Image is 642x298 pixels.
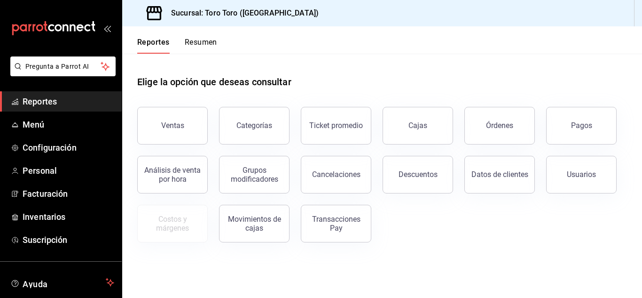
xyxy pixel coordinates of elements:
button: open_drawer_menu [103,24,111,32]
div: Transacciones Pay [307,215,365,233]
button: Ventas [137,107,208,145]
button: Resumen [185,38,217,54]
span: Pregunta a Parrot AI [25,62,101,72]
div: Usuarios [567,170,596,179]
div: Costos y márgenes [143,215,202,233]
button: Datos de clientes [464,156,535,193]
span: Personal [23,164,114,177]
div: Grupos modificadores [225,166,283,184]
span: Reportes [23,95,114,108]
div: Ventas [161,121,184,130]
button: Cajas [383,107,453,145]
div: Datos de clientes [471,170,528,179]
button: Contrata inventarios para ver este reporte [137,205,208,242]
a: Pregunta a Parrot AI [7,68,116,78]
div: Ticket promedio [309,121,363,130]
button: Reportes [137,38,170,54]
button: Movimientos de cajas [219,205,290,242]
button: Categorías [219,107,290,145]
button: Análisis de venta por hora [137,156,208,193]
div: Cancelaciones [312,170,360,179]
span: Ayuda [23,277,102,288]
div: Análisis de venta por hora [143,166,202,184]
div: Descuentos [399,170,438,179]
button: Ticket promedio [301,107,371,145]
h3: Sucursal: Toro Toro ([GEOGRAPHIC_DATA]) [164,8,319,19]
span: Suscripción [23,234,114,246]
button: Pregunta a Parrot AI [10,56,116,76]
div: Órdenes [486,121,513,130]
span: Menú [23,118,114,131]
button: Pagos [546,107,617,145]
h1: Elige la opción que deseas consultar [137,75,291,89]
span: Facturación [23,187,114,200]
div: Movimientos de cajas [225,215,283,233]
span: Configuración [23,141,114,154]
div: Cajas [408,121,427,130]
span: Inventarios [23,210,114,223]
button: Grupos modificadores [219,156,290,193]
div: Categorías [236,121,272,130]
div: navigation tabs [137,38,217,54]
button: Usuarios [546,156,617,193]
button: Transacciones Pay [301,205,371,242]
button: Órdenes [464,107,535,145]
button: Descuentos [383,156,453,193]
button: Cancelaciones [301,156,371,193]
div: Pagos [571,121,592,130]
